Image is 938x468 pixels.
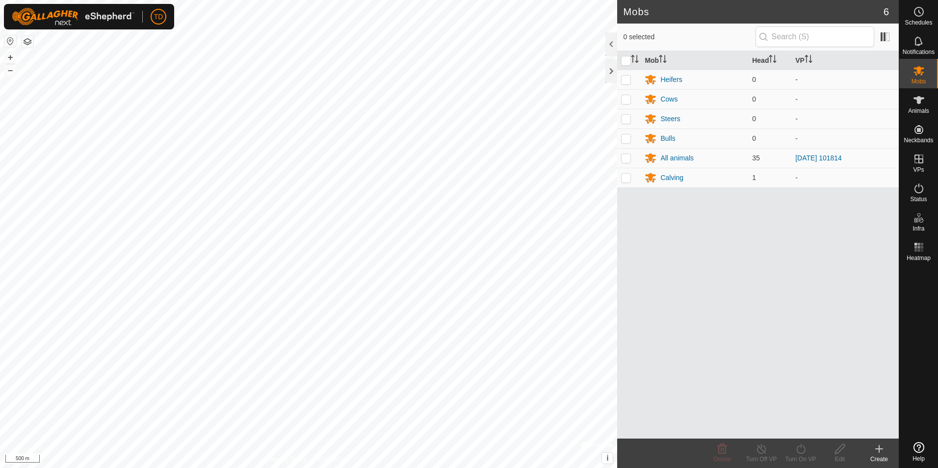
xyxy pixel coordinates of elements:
[22,36,33,48] button: Map Layers
[752,76,756,83] span: 0
[912,226,924,232] span: Infra
[907,255,931,261] span: Heatmap
[899,438,938,466] a: Help
[791,129,899,148] td: -
[884,4,889,19] span: 6
[820,455,860,464] div: Edit
[154,12,163,22] span: TD
[805,56,812,64] p-sorticon: Activate to sort
[631,56,639,64] p-sorticon: Activate to sort
[270,455,307,464] a: Privacy Policy
[795,154,842,162] a: [DATE] 101814
[606,454,608,462] span: i
[752,174,756,182] span: 1
[660,94,677,104] div: Cows
[12,8,134,26] img: Gallagher Logo
[791,70,899,89] td: -
[623,32,755,42] span: 0 selected
[660,133,675,144] div: Bulls
[660,153,694,163] div: All animals
[913,167,924,173] span: VPs
[4,52,16,63] button: +
[791,109,899,129] td: -
[752,115,756,123] span: 0
[756,26,874,47] input: Search (S)
[912,456,925,462] span: Help
[714,456,731,463] span: Delete
[602,453,613,464] button: i
[912,78,926,84] span: Mobs
[660,173,683,183] div: Calving
[769,56,777,64] p-sorticon: Activate to sort
[4,35,16,47] button: Reset Map
[752,134,756,142] span: 0
[748,51,791,70] th: Head
[905,20,932,26] span: Schedules
[903,49,935,55] span: Notifications
[660,114,680,124] div: Steers
[791,168,899,187] td: -
[752,95,756,103] span: 0
[752,154,760,162] span: 35
[623,6,883,18] h2: Mobs
[791,51,899,70] th: VP
[660,75,682,85] div: Heifers
[860,455,899,464] div: Create
[318,455,347,464] a: Contact Us
[910,196,927,202] span: Status
[781,455,820,464] div: Turn On VP
[908,108,929,114] span: Animals
[659,56,667,64] p-sorticon: Activate to sort
[641,51,748,70] th: Mob
[791,89,899,109] td: -
[904,137,933,143] span: Neckbands
[4,64,16,76] button: –
[742,455,781,464] div: Turn Off VP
